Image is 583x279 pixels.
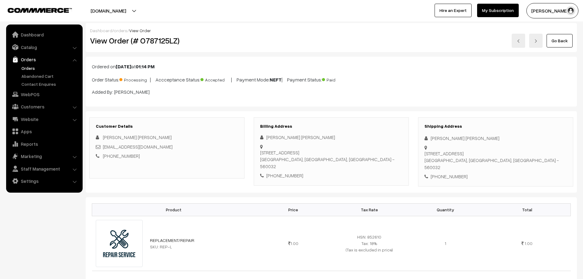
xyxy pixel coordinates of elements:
span: Accepted [200,75,231,83]
th: Quantity [407,203,484,216]
th: Total [484,203,570,216]
div: [PERSON_NAME] [PERSON_NAME] [260,134,402,141]
a: Catalog [8,42,80,53]
a: REPLACEMENT/REPAIR [150,238,194,243]
button: [PERSON_NAME] [526,3,578,18]
span: 1.00 [525,241,533,246]
span: [PERSON_NAME] [PERSON_NAME] [103,134,172,140]
a: [PHONE_NUMBER] [103,153,140,159]
a: Marketing [8,151,80,162]
a: Dashboard [90,28,112,33]
img: left-arrow.png [517,39,520,43]
th: Tax Rate [331,203,407,216]
a: Apps [8,126,80,137]
b: NEFT [270,77,282,83]
a: My Subscription [477,4,519,17]
b: [DATE] [116,63,131,70]
p: Ordered on at [92,63,571,70]
a: Abandoned Cart [20,73,80,79]
span: 1 [445,241,446,246]
div: [PERSON_NAME] [PERSON_NAME] [424,135,567,142]
button: [DOMAIN_NAME] [69,3,148,18]
a: Contact Enquires [20,81,80,87]
p: Added By: [PERSON_NAME] [92,88,571,96]
div: [PHONE_NUMBER] [424,173,567,180]
div: / / [90,27,573,34]
a: orders [114,28,127,33]
a: WebPOS [8,89,80,100]
span: View Order [129,28,151,33]
img: repair-service-flat-logo-design-vector.jpg [96,220,143,267]
img: user [566,6,575,15]
h3: Billing Address [260,124,402,129]
p: Order Status: | Accceptance Status: | Payment Mode: | Payment Status: [92,75,571,83]
h3: Shipping Address [424,124,567,129]
span: 1.00 [288,241,298,246]
div: SKU: REP-L [150,243,251,250]
span: HSN: 852610 Tax: 18% (Tax is excluded in price) [346,234,393,252]
h3: Customer Details [96,124,238,129]
b: 01:14 PM [136,63,155,70]
a: [EMAIL_ADDRESS][DOMAIN_NAME] [103,144,173,149]
a: Customers [8,101,80,112]
a: Website [8,114,80,125]
div: [PHONE_NUMBER] [260,172,402,179]
th: Price [255,203,331,216]
span: Processing [119,75,150,83]
a: Orders [8,54,80,65]
a: Orders [20,65,80,71]
div: [STREET_ADDRESS] [GEOGRAPHIC_DATA], [GEOGRAPHIC_DATA], [GEOGRAPHIC_DATA] - 560032 [260,149,402,170]
th: Product [92,203,255,216]
a: Dashboard [8,29,80,40]
img: right-arrow.png [534,39,538,43]
a: Settings [8,175,80,187]
span: Paid [322,75,353,83]
img: COMMMERCE [8,8,72,13]
div: [STREET_ADDRESS] [GEOGRAPHIC_DATA], [GEOGRAPHIC_DATA], [GEOGRAPHIC_DATA] - 560032 [424,150,567,171]
a: Staff Management [8,163,80,174]
h2: View Order (# O787125LZ) [90,36,245,45]
a: COMMMERCE [8,6,61,13]
a: Go Back [547,34,573,47]
a: Reports [8,138,80,149]
a: Hire an Expert [435,4,472,17]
